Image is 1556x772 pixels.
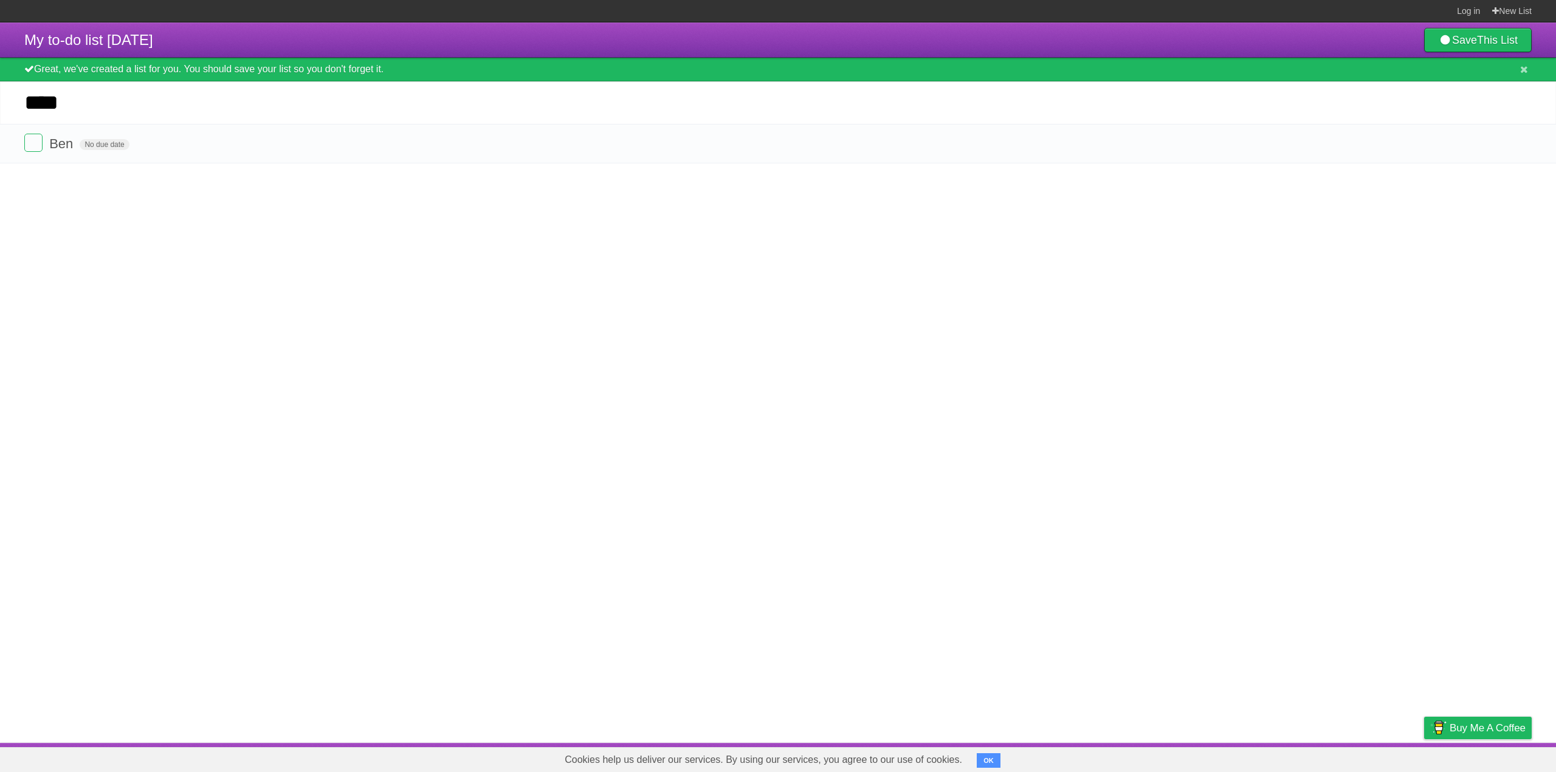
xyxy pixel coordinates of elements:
[1367,746,1394,769] a: Terms
[1408,746,1440,769] a: Privacy
[553,748,974,772] span: Cookies help us deliver our services. By using our services, you agree to our use of cookies.
[1477,34,1518,46] b: This List
[1303,746,1352,769] a: Developers
[1455,746,1532,769] a: Suggest a feature
[1262,746,1288,769] a: About
[1424,717,1532,739] a: Buy me a coffee
[977,753,1000,768] button: OK
[1430,717,1447,738] img: Buy me a coffee
[80,139,129,150] span: No due date
[24,134,43,152] label: Done
[49,136,76,151] span: Ben
[1450,717,1526,739] span: Buy me a coffee
[1424,28,1532,52] a: SaveThis List
[24,32,153,48] span: My to-do list [DATE]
